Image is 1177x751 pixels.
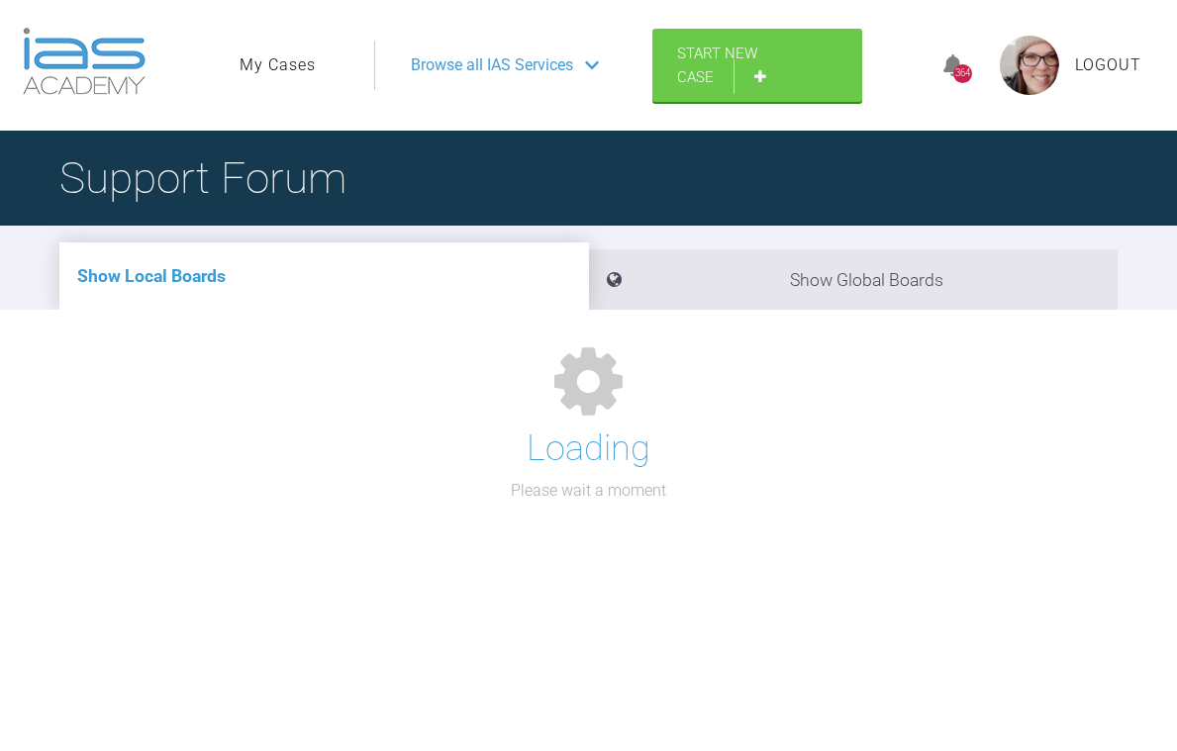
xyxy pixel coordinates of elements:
span: Browse all IAS Services [411,52,573,78]
li: Show Global Boards [589,249,1119,310]
div: 364 [953,64,972,83]
a: My Cases [240,52,316,78]
img: profile.png [1000,36,1059,95]
li: Show Local Boards [59,242,589,310]
a: Logout [1075,52,1141,78]
a: Start New Case [652,29,862,102]
span: Start New Case [677,45,757,86]
h1: Loading [527,421,650,478]
p: Please wait a moment [511,478,666,504]
h1: Support Forum [59,143,346,213]
img: logo-light.3e3ef733.png [23,28,146,95]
